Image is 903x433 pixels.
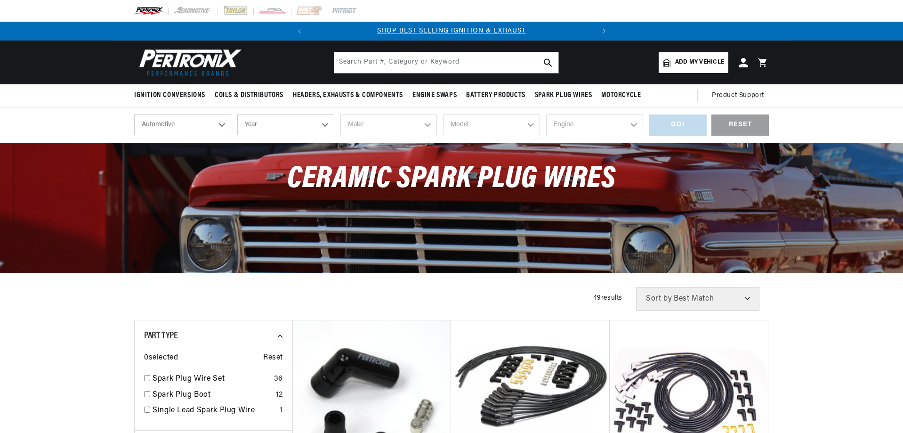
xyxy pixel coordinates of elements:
[466,90,525,100] span: Battery Products
[134,84,210,106] summary: Ignition Conversions
[711,114,769,136] div: RESET
[461,84,530,106] summary: Battery Products
[675,58,724,67] span: Add my vehicle
[412,90,457,100] span: Engine Swaps
[288,84,408,106] summary: Headers, Exhausts & Components
[293,90,403,100] span: Headers, Exhausts & Components
[134,90,205,100] span: Ignition Conversions
[144,331,177,341] span: Part Type
[290,22,309,41] button: Translation missing: en.sections.announcements.previous_announcement
[546,114,643,135] select: Engine
[111,22,792,41] slideshow-component: Translation missing: en.sections.announcements.announcement_bar
[287,164,615,195] span: Ceramic Spark Plug Wires
[309,26,595,36] div: Announcement
[530,84,597,106] summary: Spark Plug Wires
[535,90,592,100] span: Spark Plug Wires
[637,287,759,310] select: Sort by
[601,90,641,100] span: Motorcycle
[646,295,672,302] span: Sort by
[210,84,288,106] summary: Coils & Distributors
[595,22,613,41] button: Translation missing: en.sections.announcements.next_announcement
[237,114,334,135] select: Year
[153,373,270,385] a: Spark Plug Wire Set
[712,84,769,107] summary: Product Support
[144,352,178,364] span: 0 selected
[153,405,276,417] a: Single Lead Spark Plug Wire
[597,84,645,106] summary: Motorcycle
[659,52,728,73] a: Add my vehicle
[309,26,595,36] div: 1 of 2
[280,405,283,417] div: 1
[340,114,437,135] select: Make
[593,294,622,302] span: 49 results
[712,90,764,101] span: Product Support
[334,52,558,73] input: Search Part #, Category or Keyword
[153,389,272,401] a: Spark Plug Boot
[134,114,231,135] select: Ride Type
[377,27,526,34] a: SHOP BEST SELLING IGNITION & EXHAUST
[408,84,461,106] summary: Engine Swaps
[134,46,242,79] img: Pertronix
[276,389,283,401] div: 12
[443,114,540,135] select: Model
[538,52,558,73] button: search button
[274,373,283,385] div: 36
[263,352,283,364] span: Reset
[215,90,283,100] span: Coils & Distributors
